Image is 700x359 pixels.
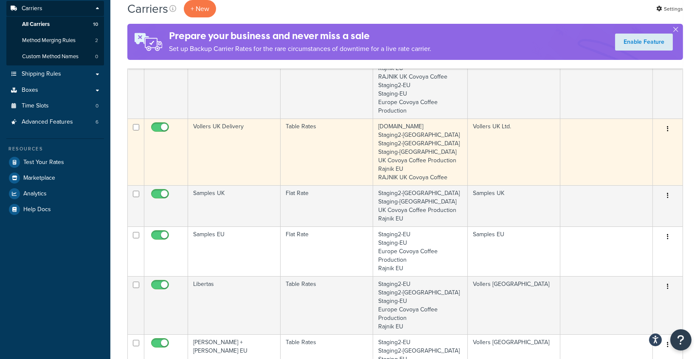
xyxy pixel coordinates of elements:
[22,71,61,78] span: Shipping Rules
[188,276,281,334] td: Libertas
[6,17,104,32] a: All Carriers 10
[23,175,55,182] span: Marketplace
[188,119,281,185] td: Vollers UK Delivery
[6,33,104,48] a: Method Merging Rules 2
[127,0,168,17] h1: Carriers
[6,66,104,82] a: Shipping Rules
[6,33,104,48] li: Method Merging Rules
[468,185,560,226] td: Samples UK
[6,114,104,130] a: Advanced Features 6
[22,53,79,60] span: Custom Method Names
[281,185,373,226] td: Flat Rate
[670,329,692,351] button: Open Resource Center
[468,119,560,185] td: Vollers UK Ltd.
[127,24,169,60] img: ad-rules-rateshop-fe6ec290ccb7230408bd80ed9643f0289d75e0ffd9eb532fc0e269fcd187b520.png
[22,21,50,28] span: All Carriers
[468,226,560,276] td: Samples EU
[373,185,468,226] td: Staging2-[GEOGRAPHIC_DATA] Staging-[GEOGRAPHIC_DATA] UK Covoya Coffee Production Rajnik EU
[22,102,49,110] span: Time Slots
[6,1,104,17] a: Carriers
[6,145,104,153] div: Resources
[96,102,98,110] span: 0
[615,34,673,51] a: Enable Feature
[22,37,76,44] span: Method Merging Rules
[96,119,98,126] span: 6
[373,119,468,185] td: [DOMAIN_NAME] Staging2-[GEOGRAPHIC_DATA] Staging2-[GEOGRAPHIC_DATA] Staging-[GEOGRAPHIC_DATA] UK ...
[93,21,98,28] span: 10
[23,190,47,198] span: Analytics
[373,226,468,276] td: Staging2-EU Staging-EU Europe Covoya Coffee Production Rajnik EU
[6,82,104,98] a: Boxes
[95,37,98,44] span: 2
[169,29,431,43] h4: Prepare your business and never miss a sale
[22,119,73,126] span: Advanced Features
[373,276,468,334] td: Staging2-EU Staging2-[GEOGRAPHIC_DATA] Staging-EU Europe Covoya Coffee Production Rajnik EU
[6,170,104,186] a: Marketplace
[6,49,104,65] li: Custom Method Names
[95,53,98,60] span: 0
[6,17,104,32] li: All Carriers
[6,98,104,114] li: Time Slots
[6,114,104,130] li: Advanced Features
[169,43,431,55] p: Set up Backup Carrier Rates for the rare circumstances of downtime for a live rate carrier.
[6,155,104,170] a: Test Your Rates
[281,226,373,276] td: Flat Rate
[6,202,104,217] a: Help Docs
[22,87,38,94] span: Boxes
[23,206,51,213] span: Help Docs
[6,1,104,65] li: Carriers
[188,226,281,276] td: Samples EU
[23,159,64,166] span: Test Your Rates
[6,49,104,65] a: Custom Method Names 0
[656,3,683,15] a: Settings
[188,185,281,226] td: Samples UK
[281,276,373,334] td: Table Rates
[6,98,104,114] a: Time Slots 0
[22,5,42,12] span: Carriers
[281,119,373,185] td: Table Rates
[6,186,104,201] a: Analytics
[468,276,560,334] td: Vollers [GEOGRAPHIC_DATA]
